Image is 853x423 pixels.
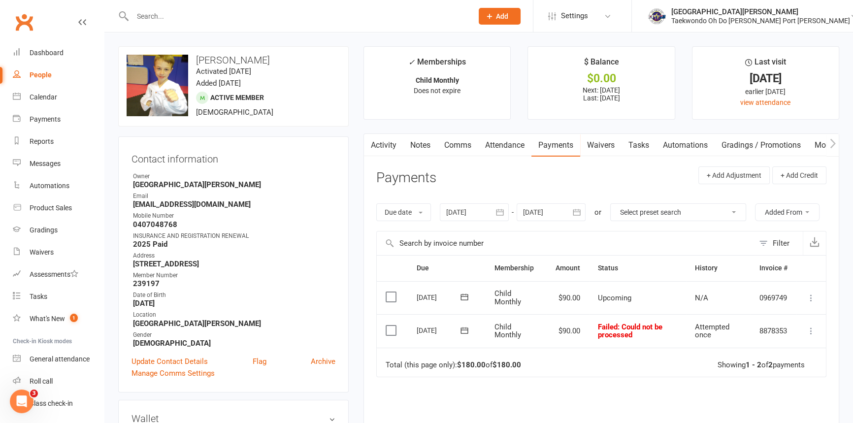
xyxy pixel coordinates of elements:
[133,330,335,340] div: Gender
[531,134,580,157] a: Payments
[408,58,415,67] i: ✓
[745,56,786,73] div: Last visit
[133,251,335,260] div: Address
[131,367,215,379] a: Manage Comms Settings
[133,260,335,268] strong: [STREET_ADDRESS]
[30,315,65,323] div: What's New
[695,323,729,340] span: Attempted once
[408,256,486,281] th: Due
[30,182,69,190] div: Automations
[30,71,52,79] div: People
[746,360,761,369] strong: 1 - 2
[417,323,462,338] div: [DATE]
[133,279,335,288] strong: 239197
[30,390,38,397] span: 3
[133,200,335,209] strong: [EMAIL_ADDRESS][DOMAIN_NAME]
[30,248,54,256] div: Waivers
[580,134,622,157] a: Waivers
[13,219,104,241] a: Gradings
[768,360,773,369] strong: 2
[701,86,830,97] div: earlier [DATE]
[376,170,436,186] h3: Payments
[376,203,431,221] button: Due date
[30,270,78,278] div: Assessments
[127,55,340,65] h3: [PERSON_NAME]
[773,237,789,249] div: Filter
[133,291,335,300] div: Date of Birth
[364,134,403,157] a: Activity
[196,79,241,88] time: Added [DATE]
[133,211,335,221] div: Mobile Number
[671,16,850,25] div: Taekwondo Oh Do [PERSON_NAME] Port [PERSON_NAME]
[751,256,796,281] th: Invoice #
[13,197,104,219] a: Product Sales
[492,360,521,369] strong: $180.00
[133,339,335,348] strong: [DEMOGRAPHIC_DATA]
[594,206,601,218] div: or
[755,203,820,221] button: Added From
[253,356,266,367] a: Flag
[13,130,104,153] a: Reports
[196,67,251,76] time: Activated [DATE]
[13,370,104,392] a: Roll call
[547,314,589,348] td: $90.00
[547,281,589,315] td: $90.00
[647,6,666,26] img: thumb_image1517475016.png
[772,166,826,184] button: + Add Credit
[210,94,264,101] span: Active member
[30,226,58,234] div: Gradings
[751,314,796,348] td: 8878353
[13,308,104,330] a: What's New1
[30,293,47,300] div: Tasks
[130,9,466,23] input: Search...
[403,134,437,157] a: Notes
[13,175,104,197] a: Automations
[386,361,521,369] div: Total (this page only): of
[598,323,662,340] span: : Could not be processed
[622,134,656,157] a: Tasks
[133,319,335,328] strong: [GEOGRAPHIC_DATA][PERSON_NAME]
[133,172,335,181] div: Owner
[13,286,104,308] a: Tasks
[131,150,335,164] h3: Contact information
[494,289,521,306] span: Child Monthly
[13,108,104,130] a: Payments
[70,314,78,322] span: 1
[30,137,54,145] div: Reports
[13,241,104,263] a: Waivers
[457,360,486,369] strong: $180.00
[686,256,751,281] th: History
[133,192,335,201] div: Email
[698,166,770,184] button: + Add Adjustment
[13,392,104,415] a: Class kiosk mode
[133,271,335,280] div: Member Number
[13,86,104,108] a: Calendar
[437,134,478,157] a: Comms
[30,115,61,123] div: Payments
[13,153,104,175] a: Messages
[479,8,521,25] button: Add
[127,55,188,116] img: image1749717738.png
[30,160,61,167] div: Messages
[13,42,104,64] a: Dashboard
[416,76,459,84] strong: Child Monthly
[30,355,90,363] div: General attendance
[589,256,686,281] th: Status
[30,204,72,212] div: Product Sales
[715,134,808,157] a: Gradings / Promotions
[671,7,850,16] div: [GEOGRAPHIC_DATA][PERSON_NAME]
[133,231,335,241] div: INSURANCE AND REGISTRATION RENEWAL
[486,256,547,281] th: Membership
[561,5,588,27] span: Settings
[718,361,805,369] div: Showing of payments
[598,293,631,302] span: Upcoming
[13,348,104,370] a: General attendance kiosk mode
[537,73,665,84] div: $0.00
[196,108,273,117] span: [DEMOGRAPHIC_DATA]
[417,290,462,305] div: [DATE]
[10,390,33,413] iframe: Intercom live chat
[13,64,104,86] a: People
[133,220,335,229] strong: 0407048768
[408,56,466,74] div: Memberships
[414,87,460,95] span: Does not expire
